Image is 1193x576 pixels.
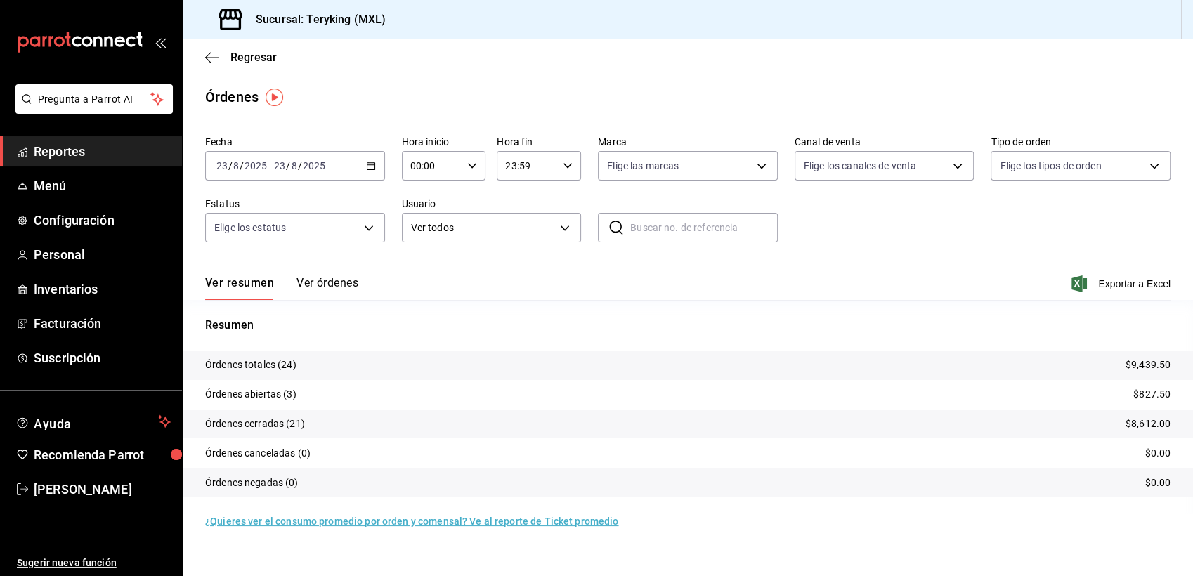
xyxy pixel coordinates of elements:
[1126,358,1171,372] p: $9,439.50
[1000,159,1101,173] span: Elige los tipos de orden
[155,37,166,48] button: open_drawer_menu
[795,137,974,147] label: Canal de venta
[38,92,151,107] span: Pregunta a Parrot AI
[15,84,173,114] button: Pregunta a Parrot AI
[1126,417,1171,431] p: $8,612.00
[205,476,299,490] p: Órdenes negadas (0)
[34,280,171,299] span: Inventarios
[34,445,171,464] span: Recomienda Parrot
[205,317,1171,334] p: Resumen
[402,199,582,209] label: Usuario
[34,176,171,195] span: Menú
[240,160,244,171] span: /
[34,211,171,230] span: Configuración
[298,160,302,171] span: /
[205,358,296,372] p: Órdenes totales (24)
[34,348,171,367] span: Suscripción
[497,137,581,147] label: Hora fin
[205,199,385,209] label: Estatus
[286,160,290,171] span: /
[1074,275,1171,292] button: Exportar a Excel
[296,276,358,300] button: Ver órdenes
[34,480,171,499] span: [PERSON_NAME]
[244,160,268,171] input: ----
[991,137,1171,147] label: Tipo de orden
[1145,476,1171,490] p: $0.00
[302,160,326,171] input: ----
[804,159,916,173] span: Elige los canales de venta
[205,276,358,300] div: navigation tabs
[273,160,286,171] input: --
[205,446,311,461] p: Órdenes canceladas (0)
[228,160,233,171] span: /
[607,159,679,173] span: Elige las marcas
[1145,446,1171,461] p: $0.00
[269,160,272,171] span: -
[216,160,228,171] input: --
[205,276,274,300] button: Ver resumen
[34,314,171,333] span: Facturación
[630,214,778,242] input: Buscar no. de referencia
[266,89,283,106] img: Tooltip marker
[1133,387,1171,402] p: $827.50
[214,221,286,235] span: Elige los estatus
[205,86,259,107] div: Órdenes
[230,51,277,64] span: Regresar
[10,102,173,117] a: Pregunta a Parrot AI
[245,11,386,28] h3: Sucursal: Teryking (MXL)
[233,160,240,171] input: --
[205,137,385,147] label: Fecha
[205,51,277,64] button: Regresar
[291,160,298,171] input: --
[205,417,305,431] p: Órdenes cerradas (21)
[34,413,152,430] span: Ayuda
[17,556,171,570] span: Sugerir nueva función
[402,137,486,147] label: Hora inicio
[34,245,171,264] span: Personal
[205,387,296,402] p: Órdenes abiertas (3)
[598,137,778,147] label: Marca
[34,142,171,161] span: Reportes
[205,516,618,527] a: ¿Quieres ver el consumo promedio por orden y comensal? Ve al reporte de Ticket promedio
[411,221,556,235] span: Ver todos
